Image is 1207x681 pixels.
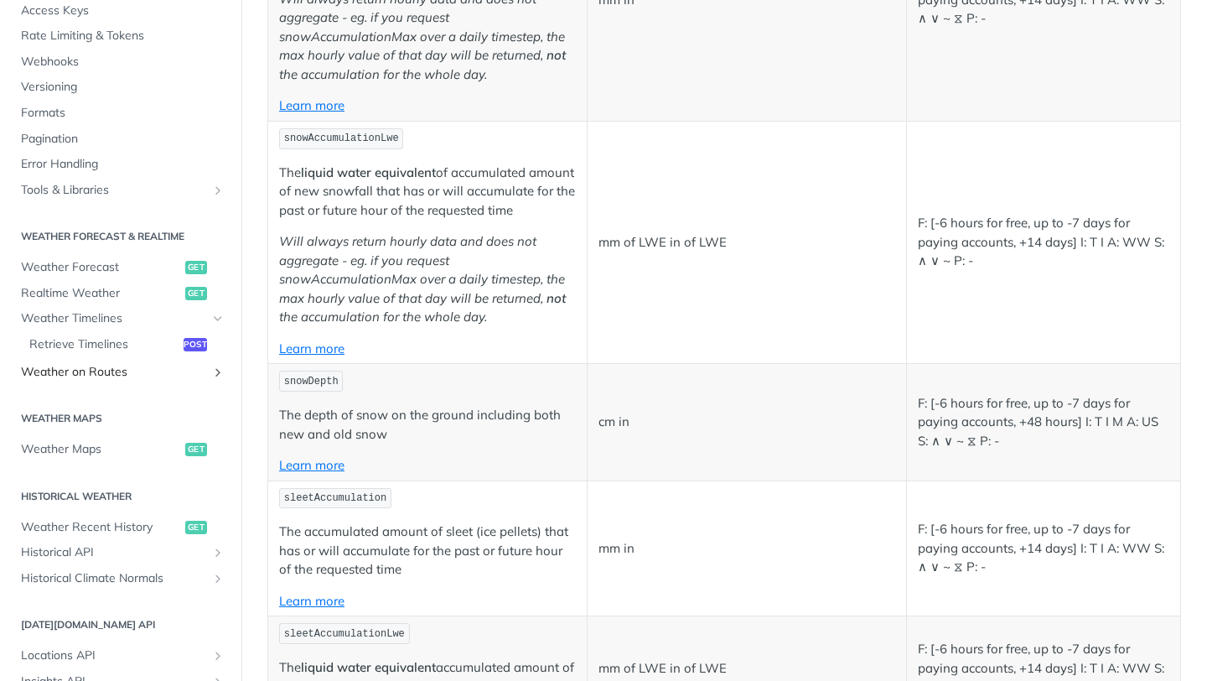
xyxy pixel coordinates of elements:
h2: Weather Maps [13,411,229,426]
span: sleetAccumulationLwe [284,628,405,640]
h2: Historical Weather [13,489,229,504]
span: get [185,443,207,456]
strong: liquid water equivalent [301,164,436,180]
span: Historical Climate Normals [21,570,207,587]
span: Realtime Weather [21,285,181,302]
a: Weather Mapsget [13,437,229,462]
p: The accumulated amount of sleet (ice pellets) that has or will accumulate for the past or future ... [279,522,576,580]
a: Weather on RoutesShow subpages for Weather on Routes [13,360,229,385]
a: Locations APIShow subpages for Locations API [13,643,229,668]
span: Weather Recent History [21,519,181,536]
p: mm of LWE in of LWE [598,233,895,252]
h2: [DATE][DOMAIN_NAME] API [13,617,229,632]
span: Retrieve Timelines [29,336,179,353]
span: snowAccumulationLwe [284,133,399,144]
span: Historical API [21,544,207,561]
a: Learn more [279,97,344,113]
span: Weather Timelines [21,310,207,327]
span: Locations API [21,647,207,664]
span: Access Keys [21,3,225,19]
p: The of accumulated amount of new snowfall that has or will accumulate for the past or future hour... [279,164,576,221]
p: F: [-6 hours for free, up to -7 days for paying accounts, +14 days] I: T I A: WW S: ∧ ∨ ~ P: - [918,214,1169,271]
a: Historical APIShow subpages for Historical API [13,540,229,565]
a: Learn more [279,340,344,356]
p: F: [-6 hours for free, up to -7 days for paying accounts, +48 hours] I: T I M A: US S: ∧ ∨ ~ ⧖ P: - [918,394,1169,451]
span: sleetAccumulation [284,492,386,504]
span: Weather Forecast [21,259,181,276]
button: Show subpages for Locations API [211,649,225,663]
span: Weather on Routes [21,364,207,381]
a: Retrieve Timelinespost [21,332,229,357]
a: Historical Climate NormalsShow subpages for Historical Climate Normals [13,566,229,591]
a: Weather Recent Historyget [13,515,229,540]
span: Weather Maps [21,441,181,458]
a: Weather TimelinesHide subpages for Weather Timelines [13,306,229,331]
span: Pagination [21,131,225,148]
span: Tools & Libraries [21,182,207,199]
strong: not [547,47,566,63]
span: get [185,521,207,534]
p: F: [-6 hours for free, up to -7 days for paying accounts, +14 days] I: T I A: WW S: ∧ ∨ ~ ⧖ P: - [918,520,1169,577]
a: Tools & LibrariesShow subpages for Tools & Libraries [13,178,229,203]
em: Will always return hourly data and does not aggregate - eg. if you request snowAccumulationMax ov... [279,233,565,306]
p: The depth of snow on the ground including both new and old snow [279,406,576,444]
button: Show subpages for Historical Climate Normals [211,572,225,585]
button: Hide subpages for Weather Timelines [211,312,225,325]
span: Versioning [21,79,225,96]
p: mm of LWE in of LWE [598,659,895,678]
span: post [184,338,207,351]
a: Learn more [279,593,344,609]
span: get [185,287,207,300]
strong: liquid water equivalent [301,659,436,675]
span: snowDepth [284,376,339,387]
span: Rate Limiting & Tokens [21,28,225,44]
span: get [185,261,207,274]
strong: not [547,290,566,306]
a: Versioning [13,75,229,100]
a: Learn more [279,457,344,473]
button: Show subpages for Tools & Libraries [211,184,225,197]
p: mm in [598,539,895,559]
em: the accumulation for the whole day. [279,66,487,82]
a: Rate Limiting & Tokens [13,23,229,49]
span: Webhooks [21,54,225,70]
h2: Weather Forecast & realtime [13,229,229,244]
a: Realtime Weatherget [13,281,229,306]
a: Webhooks [13,49,229,75]
a: Pagination [13,127,229,152]
a: Error Handling [13,152,229,177]
button: Show subpages for Historical API [211,546,225,559]
a: Weather Forecastget [13,255,229,280]
p: cm in [598,413,895,432]
em: the accumulation for the whole day. [279,309,487,325]
span: Formats [21,105,225,122]
a: Formats [13,101,229,126]
button: Show subpages for Weather on Routes [211,366,225,379]
span: Error Handling [21,156,225,173]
